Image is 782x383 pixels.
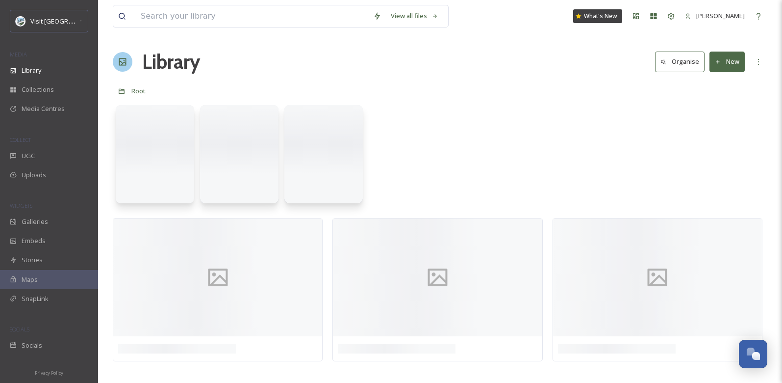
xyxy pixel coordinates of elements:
a: Privacy Policy [35,366,63,378]
span: Library [22,66,41,75]
span: Root [131,86,146,95]
span: [PERSON_NAME] [696,11,745,20]
img: download.png [16,16,25,26]
span: Galleries [22,217,48,226]
span: WIDGETS [10,202,32,209]
span: Collections [22,85,54,94]
span: Socials [22,341,42,350]
span: Embeds [22,236,46,246]
span: Maps [22,275,38,284]
span: UGC [22,151,35,161]
a: View all files [386,6,443,26]
a: Root [131,85,146,97]
span: Visit [GEOGRAPHIC_DATA] Parks [30,16,125,26]
span: COLLECT [10,136,31,143]
button: Open Chat [739,340,767,368]
span: MEDIA [10,51,27,58]
span: Uploads [22,170,46,180]
button: Organise [655,52,705,72]
input: Search your library [136,5,368,27]
span: Privacy Policy [35,370,63,376]
span: Media Centres [22,104,65,113]
span: SOCIALS [10,326,29,333]
span: Stories [22,255,43,265]
span: SnapLink [22,294,49,303]
a: [PERSON_NAME] [680,6,750,26]
button: New [709,52,745,72]
a: Library [142,47,200,77]
a: What's New [573,9,622,23]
